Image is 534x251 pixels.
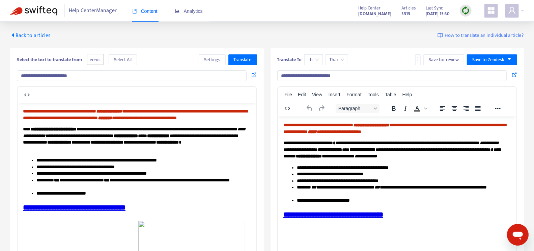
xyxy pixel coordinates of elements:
button: Justify [472,104,483,113]
span: Help [402,92,412,97]
button: Italic [399,104,411,113]
span: book [132,9,137,14]
button: Block Paragraph [335,104,379,113]
button: Save for review [423,54,464,65]
button: Bold [388,104,399,113]
span: Last Sync [426,4,443,12]
span: Articles [401,4,416,12]
button: more [415,54,421,65]
span: Thai [330,55,344,65]
span: Tools [368,92,379,97]
span: Insert [329,92,340,97]
span: Format [346,92,361,97]
span: user [508,6,516,15]
span: appstore [487,6,495,15]
strong: 3515 [401,10,410,18]
button: Translate [228,54,257,65]
span: Back to articles [10,31,51,40]
span: Save for review [429,56,459,64]
button: Save to Zendeskcaret-down [467,54,517,65]
span: Save to Zendesk [472,56,504,64]
span: caret-down [507,57,512,61]
span: Help Center [358,4,381,12]
b: Select the text to translate from [17,56,82,64]
span: Edit [298,92,306,97]
div: Text color Black [411,104,428,113]
button: Reveal or hide additional toolbar items [492,104,503,113]
button: Settings [199,54,226,65]
span: Help Center Manager [69,4,117,17]
span: Table [385,92,396,97]
strong: [DATE] 15:30 [426,10,450,18]
button: Align left [437,104,448,113]
button: Redo [315,104,327,113]
img: Swifteq [10,6,57,16]
a: [DOMAIN_NAME] [358,10,391,18]
button: Align right [460,104,472,113]
span: Analytics [175,8,203,14]
span: Content [132,8,158,14]
span: th [308,55,319,65]
img: image-link [438,33,443,38]
a: How to translate an individual article? [438,32,524,40]
img: sync.dc5367851b00ba804db3.png [461,6,470,15]
span: Translate [234,56,252,64]
span: Settings [204,56,220,64]
span: View [312,92,322,97]
span: File [284,92,292,97]
span: more [416,57,420,61]
span: en-us [87,54,104,65]
button: Select All [109,54,137,65]
button: Align center [448,104,460,113]
span: area-chart [175,9,180,14]
span: caret-left [10,32,16,38]
span: Select All [114,56,132,64]
b: Translate To [277,56,302,64]
iframe: Button to launch messaging window [507,224,529,246]
button: Undo [304,104,315,113]
span: Paragraph [338,106,371,111]
span: How to translate an individual article? [445,32,524,40]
